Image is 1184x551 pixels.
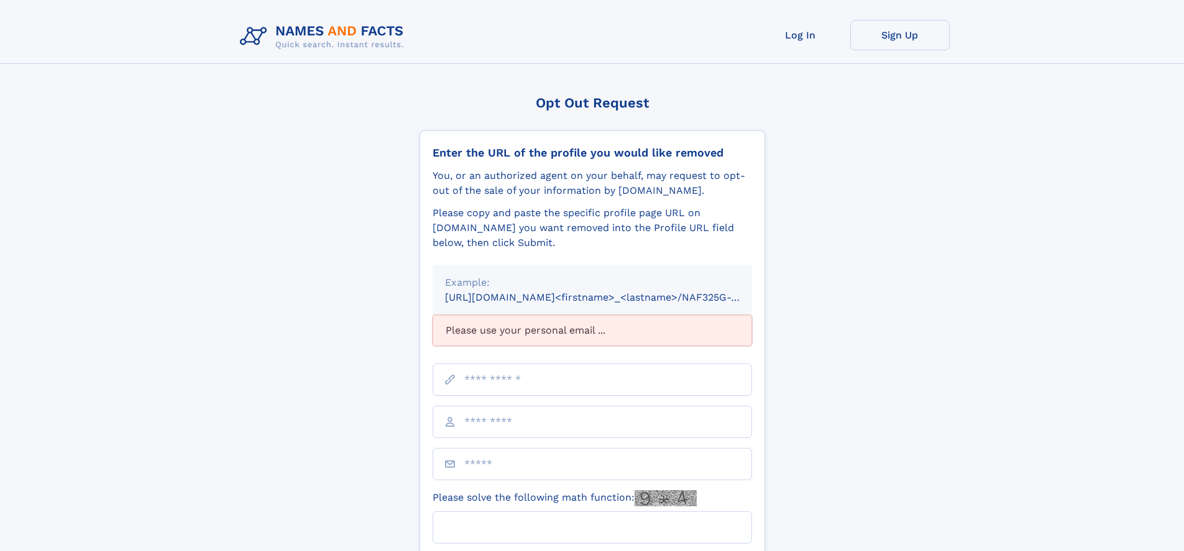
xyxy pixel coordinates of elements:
a: Sign Up [850,20,950,50]
div: Please copy and paste the specific profile page URL on [DOMAIN_NAME] you want removed into the Pr... [433,206,752,250]
label: Please solve the following math function: [433,490,697,506]
small: [URL][DOMAIN_NAME]<firstname>_<lastname>/NAF325G-xxxxxxxx [445,291,776,303]
img: Logo Names and Facts [235,20,414,53]
div: Example: [445,275,740,290]
div: You, or an authorized agent on your behalf, may request to opt-out of the sale of your informatio... [433,168,752,198]
div: Enter the URL of the profile you would like removed [433,146,752,160]
a: Log In [751,20,850,50]
div: Opt Out Request [420,95,765,111]
div: Please use your personal email ... [433,315,752,346]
